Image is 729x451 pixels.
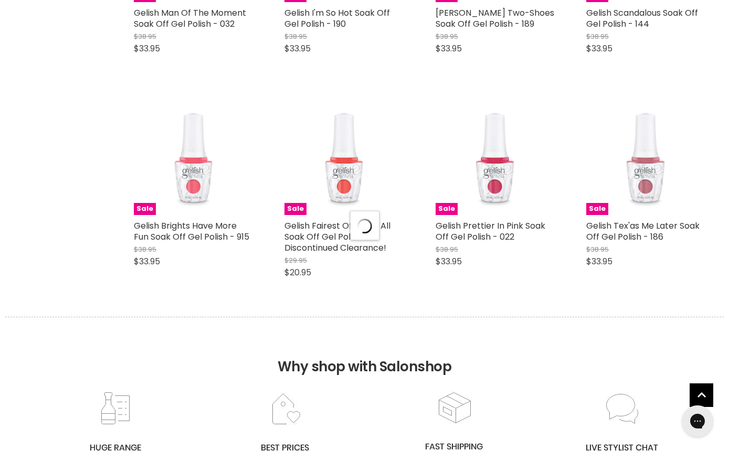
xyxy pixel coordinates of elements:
span: Sale [436,203,458,215]
span: $33.95 [586,42,612,55]
iframe: Gorgias live chat messenger [677,402,719,441]
a: Gelish Scandalous Soak Off Gel Polish - 144 [586,7,698,30]
span: $38.95 [586,31,609,41]
a: Gelish Man Of The Moment Soak Off Gel Polish - 032 [134,7,246,30]
span: Sale [586,203,608,215]
span: Back to top [690,383,713,411]
span: $20.95 [284,266,311,278]
span: $33.95 [586,255,612,267]
h2: Why shop with Salonshop [5,317,724,391]
span: $33.95 [284,42,311,55]
span: $38.95 [134,31,156,41]
span: $29.95 [284,255,307,265]
a: [PERSON_NAME] Two-Shoes Soak Off Gel Polish - 189 [436,7,554,30]
span: Sale [134,203,156,215]
a: Gelish Brights Have More Fun Soak Off Gel Polish - 915Sale [134,95,253,214]
a: Gelish I'm So Hot Soak Off Gel Polish - 190 [284,7,390,30]
img: Gelish Fairest Of Them All Soak Off Gel Polish - Discontinued Clearance! [319,95,371,214]
a: Gelish Tex'as Me Later Soak Off Gel Polish - 186 [586,220,700,243]
span: $38.95 [134,244,156,254]
span: $33.95 [134,42,160,55]
a: Gelish Brights Have More Fun Soak Off Gel Polish - 915 [134,220,249,243]
span: $38.95 [586,244,609,254]
span: $33.95 [436,42,462,55]
a: Gelish Fairest Of Them All Soak Off Gel Polish - Discontinued Clearance! [284,220,390,254]
a: Gelish Prettier In Pink Soak Off Gel Polish - 022 [436,220,545,243]
img: Gelish Brights Have More Fun Soak Off Gel Polish - 915 [167,95,219,214]
span: $38.95 [284,31,307,41]
span: Sale [284,203,307,215]
span: $33.95 [436,255,462,267]
a: Gelish Fairest Of Them All Soak Off Gel Polish - Discontinued Clearance!Sale [284,95,404,214]
span: $38.95 [436,244,458,254]
a: Back to top [690,383,713,407]
span: $33.95 [134,255,160,267]
span: $38.95 [436,31,458,41]
a: Gelish Prettier In Pink Soak Off Gel Polish - 022Sale [436,95,555,214]
a: Gelish Tex'as Me Later Soak Off Gel Polish - 186Sale [586,95,705,214]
